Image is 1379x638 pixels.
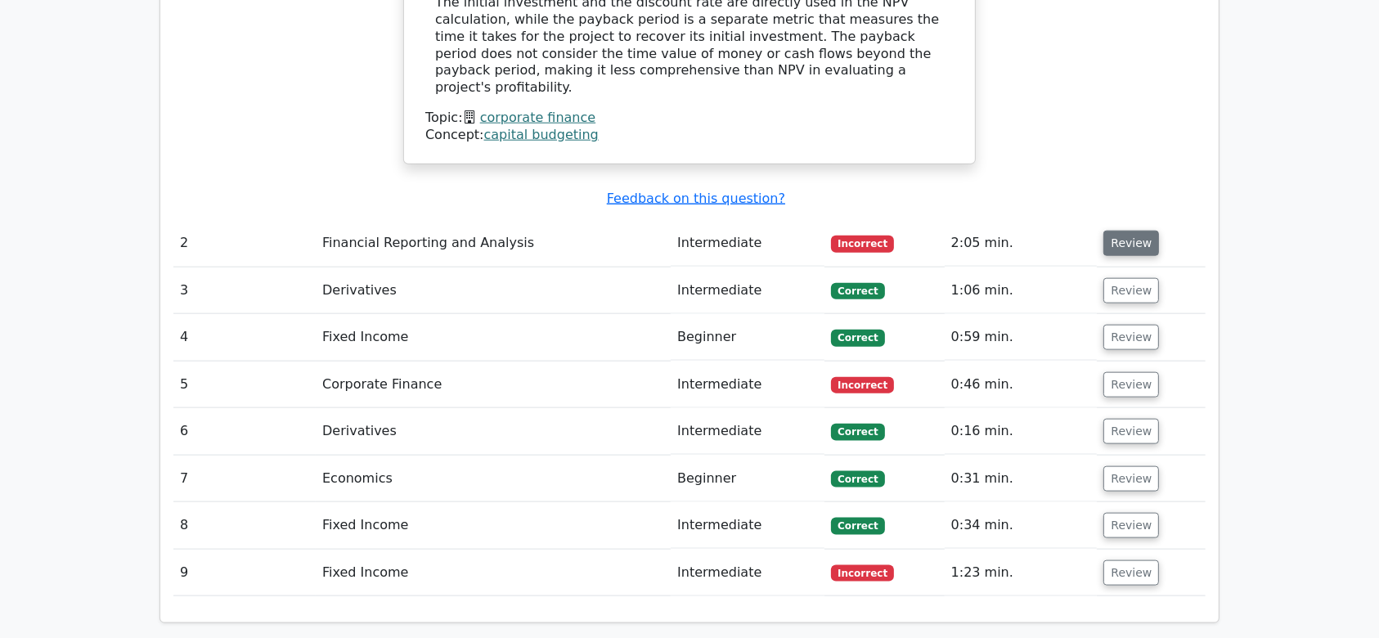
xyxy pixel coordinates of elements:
[1103,560,1159,586] button: Review
[1103,231,1159,256] button: Review
[671,362,824,408] td: Intermediate
[671,220,824,267] td: Intermediate
[173,267,316,314] td: 3
[671,267,824,314] td: Intermediate
[671,550,824,596] td: Intermediate
[945,362,1098,408] td: 0:46 min.
[1103,466,1159,492] button: Review
[831,283,884,299] span: Correct
[671,314,824,361] td: Beginner
[945,456,1098,502] td: 0:31 min.
[1103,513,1159,538] button: Review
[671,456,824,502] td: Beginner
[945,408,1098,455] td: 0:16 min.
[173,408,316,455] td: 6
[1103,419,1159,444] button: Review
[316,220,671,267] td: Financial Reporting and Analysis
[316,314,671,361] td: Fixed Income
[173,314,316,361] td: 4
[831,236,894,252] span: Incorrect
[173,456,316,502] td: 7
[945,220,1098,267] td: 2:05 min.
[945,314,1098,361] td: 0:59 min.
[945,550,1098,596] td: 1:23 min.
[425,110,954,127] div: Topic:
[1103,372,1159,398] button: Review
[1103,278,1159,303] button: Review
[831,330,884,346] span: Correct
[173,550,316,596] td: 9
[831,518,884,534] span: Correct
[425,127,954,144] div: Concept:
[316,408,671,455] td: Derivatives
[173,362,316,408] td: 5
[316,267,671,314] td: Derivatives
[945,267,1098,314] td: 1:06 min.
[316,362,671,408] td: Corporate Finance
[831,565,894,582] span: Incorrect
[607,191,785,206] a: Feedback on this question?
[484,127,599,142] a: capital budgeting
[671,502,824,549] td: Intermediate
[831,377,894,393] span: Incorrect
[945,502,1098,549] td: 0:34 min.
[316,550,671,596] td: Fixed Income
[173,220,316,267] td: 2
[831,471,884,487] span: Correct
[480,110,596,125] a: corporate finance
[316,456,671,502] td: Economics
[316,502,671,549] td: Fixed Income
[173,502,316,549] td: 8
[671,408,824,455] td: Intermediate
[1103,325,1159,350] button: Review
[831,424,884,440] span: Correct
